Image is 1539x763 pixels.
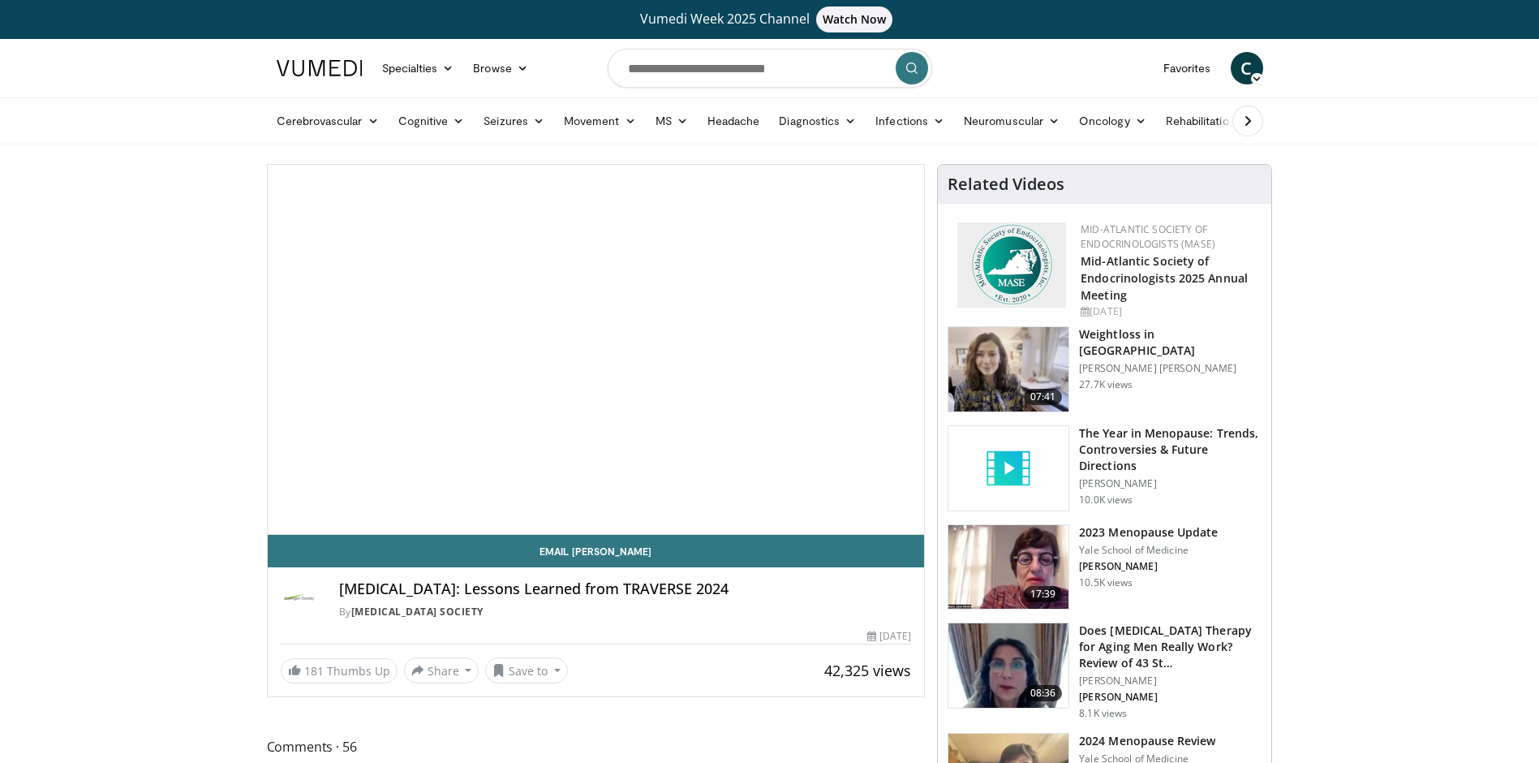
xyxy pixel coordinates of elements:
[948,623,1262,720] a: 08:36 Does [MEDICAL_DATA] Therapy for Aging Men Really Work? Review of 43 St… [PERSON_NAME] [PERS...
[1081,304,1258,319] div: [DATE]
[948,175,1064,194] h4: Related Videos
[554,105,646,137] a: Movement
[267,736,926,757] span: Comments 56
[1079,326,1262,359] h3: Weightloss in [GEOGRAPHIC_DATA]
[279,6,1261,32] a: Vumedi Week 2025 ChannelWatch Now
[824,661,911,680] span: 42,325 views
[1079,362,1262,375] p: [PERSON_NAME] [PERSON_NAME]
[1079,691,1262,704] p: [PERSON_NAME]
[866,105,954,137] a: Infections
[948,326,1262,412] a: 07:41 Weightloss in [GEOGRAPHIC_DATA] [PERSON_NAME] [PERSON_NAME] 27.7K views
[304,663,324,679] span: 181
[474,105,554,137] a: Seizures
[281,580,320,619] img: Androgen Society
[1079,378,1133,391] p: 27.7K views
[1079,544,1218,557] p: Yale School of Medicine
[1069,105,1156,137] a: Oncology
[1081,253,1248,303] a: Mid-Atlantic Society of Endocrinologists 2025 Annual Meeting
[948,327,1068,412] img: 9983fed1-7565-45be-8934-aef1103ce6e2.150x105_q85_crop-smart_upscale.jpg
[267,105,389,137] a: Cerebrovascular
[948,425,1262,511] a: The Year in Menopause: Trends, Controversies & Future Directions [PERSON_NAME] 10.0K views
[1079,524,1218,541] h3: 2023 Menopause Update
[281,658,398,683] a: 181 Thumbs Up
[1079,425,1262,474] h3: The Year in Menopause: Trends, Controversies & Future Directions
[277,60,363,76] img: VuMedi Logo
[351,605,484,619] a: [MEDICAL_DATA] Society
[404,657,479,683] button: Share
[608,49,932,88] input: Search topics, interventions
[816,6,893,32] span: Watch Now
[646,105,698,137] a: MS
[1079,733,1215,749] h3: 2024 Menopause Review
[463,52,538,84] a: Browse
[948,524,1262,610] a: 17:39 2023 Menopause Update Yale School of Medicine [PERSON_NAME] 10.5K views
[1231,52,1263,84] a: C
[1081,222,1215,251] a: Mid-Atlantic Society of Endocrinologists (MASE)
[769,105,866,137] a: Diagnostics
[1079,623,1262,671] h3: Does [MEDICAL_DATA] Therapy for Aging Men Really Work? Review of 43 St…
[268,165,925,535] video-js: Video Player
[1079,707,1127,720] p: 8.1K views
[954,105,1069,137] a: Neuromuscular
[372,52,464,84] a: Specialties
[389,105,475,137] a: Cognitive
[485,657,568,683] button: Save to
[339,605,912,619] div: By
[1024,685,1063,701] span: 08:36
[948,525,1068,610] img: 1b7e2ecf-010f-4a61-8cdc-5c411c26c8d3.150x105_q85_crop-smart_upscale.jpg
[867,629,911,644] div: [DATE]
[1079,494,1133,507] p: 10.0K views
[1024,389,1063,405] span: 07:41
[339,580,912,598] h4: [MEDICAL_DATA]: Lessons Learned from TRAVERSE 2024
[1156,105,1245,137] a: Rehabilitation
[1154,52,1221,84] a: Favorites
[698,105,770,137] a: Headache
[1079,477,1262,490] p: [PERSON_NAME]
[948,426,1068,511] img: video_placeholder_short.svg
[1024,586,1063,602] span: 17:39
[948,623,1068,708] img: 4d4bce34-7cbb-4531-8d0c-5308a71d9d6c.150x105_q85_crop-smart_upscale.jpg
[640,10,900,28] span: Vumedi Week 2025 Channel
[1079,576,1133,589] p: 10.5K views
[957,222,1066,308] img: f382488c-070d-4809-84b7-f09b370f5972.png.150x105_q85_autocrop_double_scale_upscale_version-0.2.png
[1079,560,1218,573] p: [PERSON_NAME]
[268,535,925,567] a: Email [PERSON_NAME]
[1079,675,1262,688] p: [PERSON_NAME]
